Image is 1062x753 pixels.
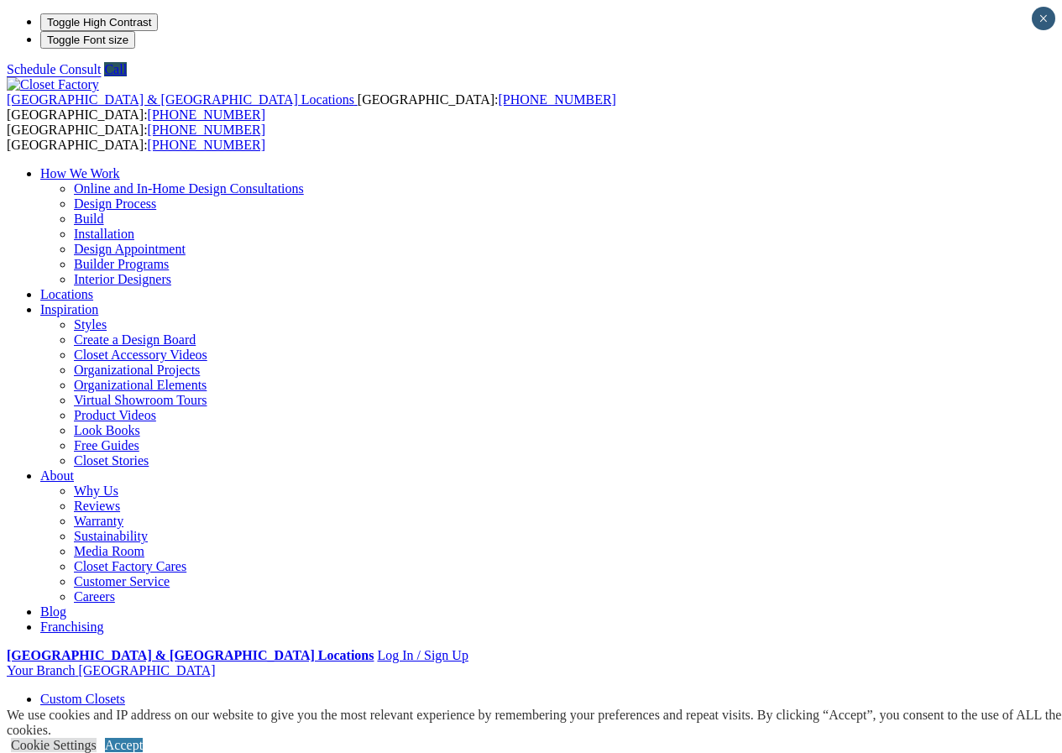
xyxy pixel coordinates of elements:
[74,544,144,558] a: Media Room
[47,34,128,46] span: Toggle Font size
[7,663,216,677] a: Your Branch [GEOGRAPHIC_DATA]
[47,16,151,29] span: Toggle High Contrast
[74,272,171,286] a: Interior Designers
[74,499,120,513] a: Reviews
[74,484,118,498] a: Why Us
[74,181,304,196] a: Online and In-Home Design Consultations
[7,77,99,92] img: Closet Factory
[40,166,120,180] a: How We Work
[74,707,170,721] a: Closet Organizers
[40,287,93,301] a: Locations
[377,648,468,662] a: Log In / Sign Up
[74,393,207,407] a: Virtual Showroom Tours
[104,62,127,76] a: Call
[40,620,104,634] a: Franchising
[7,708,1062,738] div: We use cookies and IP address on our website to give you the most relevant experience by remember...
[11,738,97,752] a: Cookie Settings
[74,227,134,241] a: Installation
[74,453,149,468] a: Closet Stories
[105,738,143,752] a: Accept
[74,378,207,392] a: Organizational Elements
[7,92,358,107] a: [GEOGRAPHIC_DATA] & [GEOGRAPHIC_DATA] Locations
[7,92,354,107] span: [GEOGRAPHIC_DATA] & [GEOGRAPHIC_DATA] Locations
[148,107,265,122] a: [PHONE_NUMBER]
[7,663,75,677] span: Your Branch
[74,242,186,256] a: Design Appointment
[74,317,107,332] a: Styles
[40,31,135,49] button: Toggle Font size
[1032,7,1055,30] button: Close
[74,529,148,543] a: Sustainability
[74,348,207,362] a: Closet Accessory Videos
[74,257,169,271] a: Builder Programs
[7,123,265,152] span: [GEOGRAPHIC_DATA]: [GEOGRAPHIC_DATA]:
[74,423,140,437] a: Look Books
[40,13,158,31] button: Toggle High Contrast
[148,123,265,137] a: [PHONE_NUMBER]
[498,92,615,107] a: [PHONE_NUMBER]
[74,196,156,211] a: Design Process
[74,332,196,347] a: Create a Design Board
[40,692,125,706] a: Custom Closets
[148,138,265,152] a: [PHONE_NUMBER]
[74,514,123,528] a: Warranty
[74,574,170,588] a: Customer Service
[7,92,616,122] span: [GEOGRAPHIC_DATA]: [GEOGRAPHIC_DATA]:
[74,438,139,452] a: Free Guides
[74,589,115,604] a: Careers
[74,212,104,226] a: Build
[78,663,215,677] span: [GEOGRAPHIC_DATA]
[40,604,66,619] a: Blog
[74,408,156,422] a: Product Videos
[74,363,200,377] a: Organizational Projects
[7,648,374,662] a: [GEOGRAPHIC_DATA] & [GEOGRAPHIC_DATA] Locations
[74,559,186,573] a: Closet Factory Cares
[40,468,74,483] a: About
[7,62,101,76] a: Schedule Consult
[40,302,98,316] a: Inspiration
